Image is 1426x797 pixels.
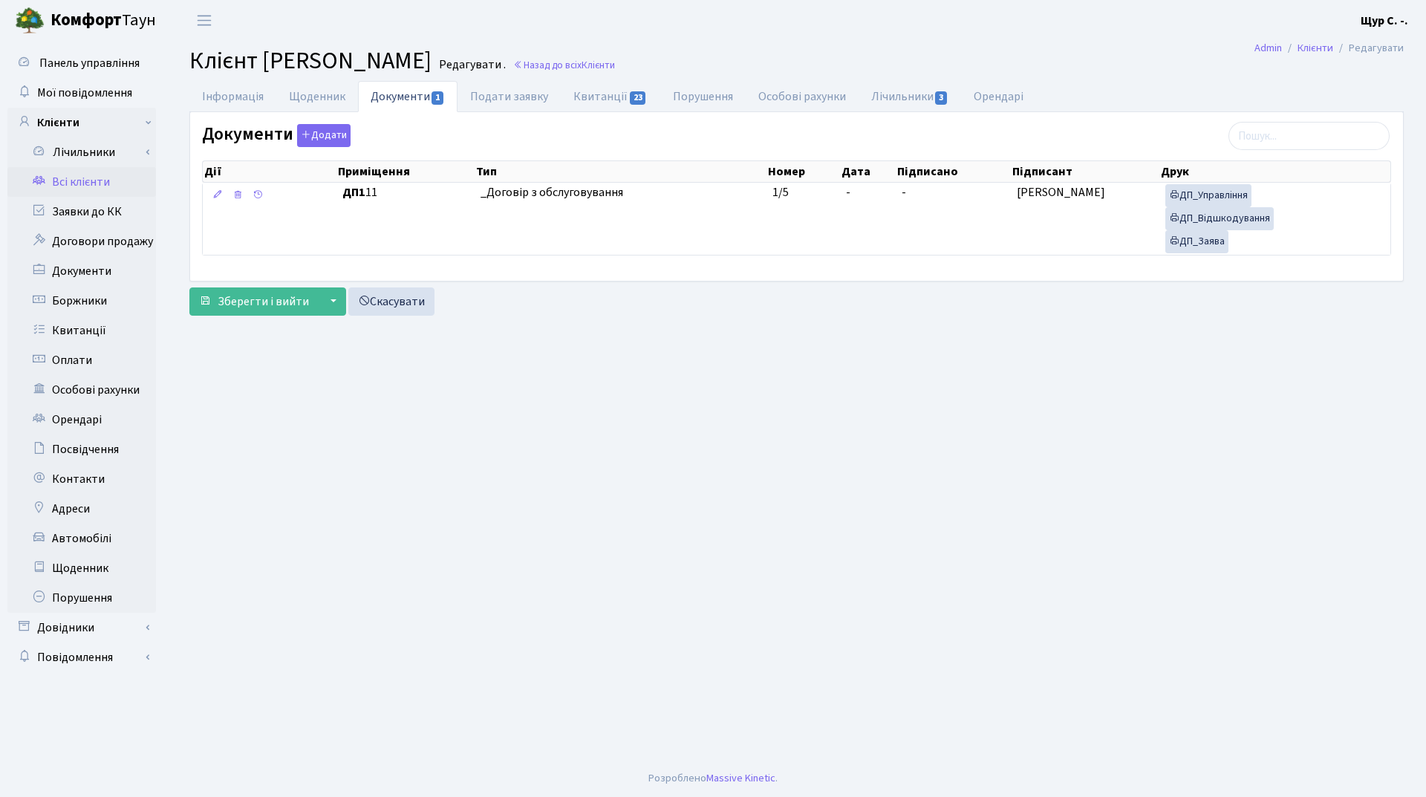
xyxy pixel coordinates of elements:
span: _Договір з обслуговування [481,184,760,201]
b: Комфорт [51,8,122,32]
span: Мої повідомлення [37,85,132,101]
b: ДП1 [342,184,365,201]
span: Клієнти [582,58,615,72]
a: Особові рахунки [7,375,156,405]
span: 3 [935,91,947,105]
th: Підписант [1011,161,1160,182]
a: ДП_Заява [1165,230,1228,253]
a: ДП_Відшкодування [1165,207,1274,230]
a: Договори продажу [7,227,156,256]
a: Назад до всіхКлієнти [513,58,615,72]
span: Зберегти і вийти [218,293,309,310]
a: Автомобілі [7,524,156,553]
a: Щур С. -. [1361,12,1408,30]
a: Заявки до КК [7,197,156,227]
li: Редагувати [1333,40,1404,56]
b: Щур С. -. [1361,13,1408,29]
a: Подати заявку [458,81,561,112]
span: 23 [630,91,646,105]
button: Документи [297,124,351,147]
img: logo.png [15,6,45,36]
input: Пошук... [1228,122,1390,150]
a: Повідомлення [7,643,156,672]
a: Порушення [660,81,746,112]
a: Адреси [7,494,156,524]
a: Мої повідомлення [7,78,156,108]
th: Номер [766,161,840,182]
a: Орендарі [961,81,1036,112]
a: Особові рахунки [746,81,859,112]
a: Посвідчення [7,435,156,464]
th: Дії [203,161,336,182]
a: Квитанції [7,316,156,345]
a: Всі клієнти [7,167,156,197]
label: Документи [202,124,351,147]
span: - [902,184,906,201]
span: - [846,184,850,201]
a: Орендарі [7,405,156,435]
a: Документи [358,81,458,112]
a: Додати [293,122,351,148]
a: Контакти [7,464,156,494]
span: Таун [51,8,156,33]
a: Клієнти [7,108,156,137]
span: 1/5 [772,184,789,201]
th: Підписано [896,161,1011,182]
a: Документи [7,256,156,286]
span: [PERSON_NAME] [1017,184,1105,201]
span: 1 [432,91,443,105]
a: Лічильники [17,137,156,167]
th: Дата [840,161,896,182]
a: Щоденник [7,553,156,583]
a: Щоденник [276,81,358,112]
a: Admin [1254,40,1282,56]
button: Зберегти і вийти [189,287,319,316]
span: 11 [342,184,469,201]
a: Довідники [7,613,156,643]
a: Квитанції [561,81,660,112]
a: Порушення [7,583,156,613]
a: ДП_Управління [1165,184,1251,207]
a: Скасувати [348,287,434,316]
a: Інформація [189,81,276,112]
th: Друк [1159,161,1390,182]
button: Переключити навігацію [186,8,223,33]
nav: breadcrumb [1232,33,1426,64]
a: Лічильники [859,81,961,112]
small: Редагувати . [436,58,506,72]
a: Боржники [7,286,156,316]
a: Оплати [7,345,156,375]
span: Клієнт [PERSON_NAME] [189,44,432,78]
a: Клієнти [1298,40,1333,56]
div: Розроблено . [648,770,778,787]
th: Приміщення [336,161,475,182]
span: Панель управління [39,55,140,71]
a: Панель управління [7,48,156,78]
a: Massive Kinetic [706,770,775,786]
th: Тип [475,161,766,182]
